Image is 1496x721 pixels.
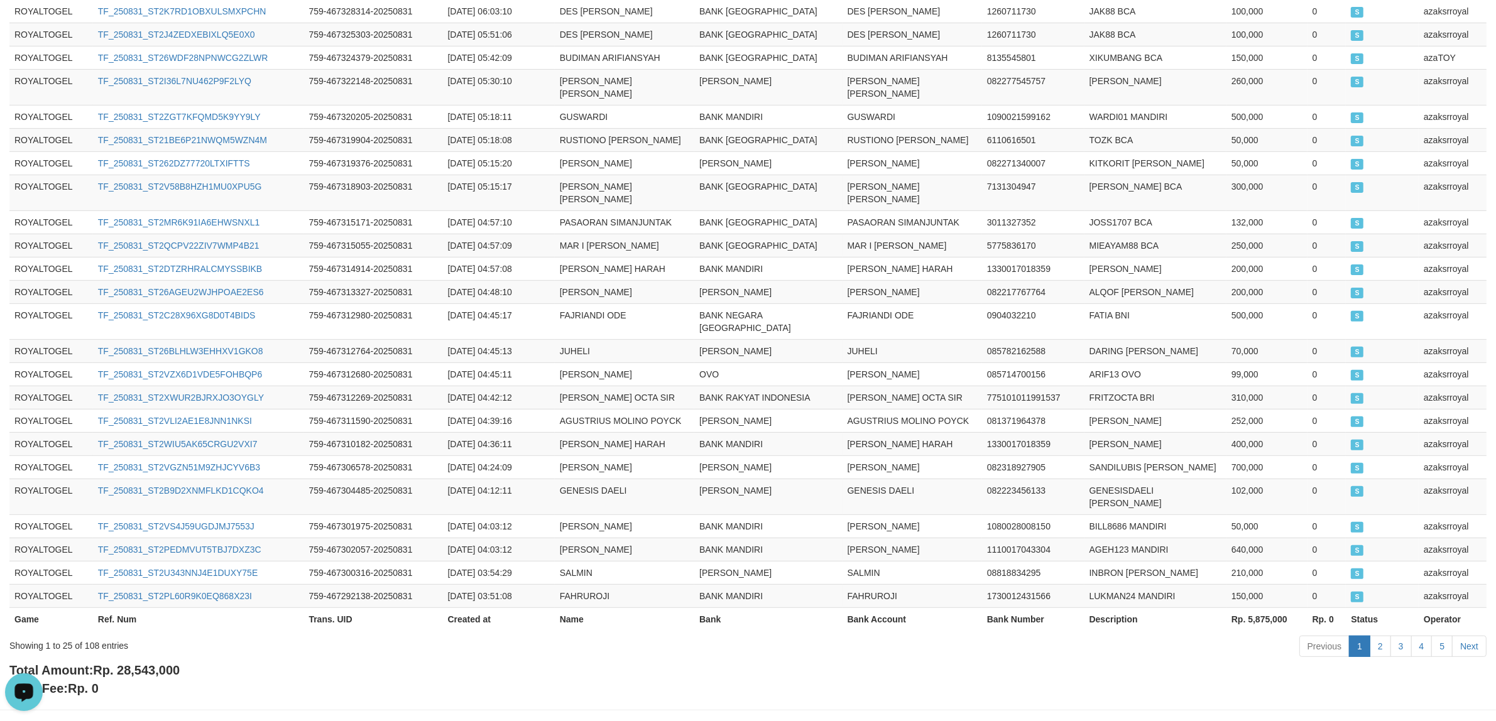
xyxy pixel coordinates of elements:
td: 082217767764 [982,280,1084,303]
td: ROYALTOGEL [9,128,93,151]
td: ALQOF [PERSON_NAME] [1084,280,1226,303]
td: 082277545757 [982,69,1084,105]
td: azaksrroyal [1419,514,1487,538]
td: ROYALTOGEL [9,23,93,46]
td: ROYALTOGEL [9,386,93,409]
td: ROYALTOGEL [9,362,93,386]
td: BUDIMAN ARIFIANSYAH [843,46,982,69]
td: BANK [GEOGRAPHIC_DATA] [694,234,842,257]
td: ROYALTOGEL [9,234,93,257]
a: TF_250831_ST2VZX6D1VDE5FOHBQP6 [98,369,262,379]
td: [PERSON_NAME] [555,151,694,175]
td: [PERSON_NAME] [1084,432,1226,455]
td: JUHELI [555,339,694,362]
td: 0 [1308,234,1346,257]
td: SALMIN [555,561,694,584]
td: [PERSON_NAME] [694,339,842,362]
td: ROYALTOGEL [9,339,93,362]
td: [PERSON_NAME] OCTA SIR [555,386,694,409]
a: TF_250831_ST26WDF28NPNWCG2ZLWR [98,53,268,63]
span: SUCCESS [1351,370,1363,381]
td: ROYALTOGEL [9,46,93,69]
td: ROYALTOGEL [9,409,93,432]
td: FAJRIANDI ODE [843,303,982,339]
a: TF_250831_ST2ZGT7KFQMD5K9YY9LY [98,112,261,122]
td: [DATE] 04:57:10 [442,210,554,234]
td: 150,000 [1226,46,1308,69]
td: [DATE] 04:03:12 [442,514,554,538]
td: 100,000 [1226,23,1308,46]
td: [PERSON_NAME] [694,151,842,175]
td: MIEAYAM88 BCA [1084,234,1226,257]
td: azaksrroyal [1419,151,1487,175]
a: TF_250831_ST2QCPV22ZIV7WMP4B21 [98,241,259,251]
td: 0 [1308,210,1346,234]
td: [DATE] 04:39:16 [442,409,554,432]
td: 081371964378 [982,409,1084,432]
td: 0 [1308,128,1346,151]
td: BANK MANDIRI [694,432,842,455]
td: OVO [694,362,842,386]
span: SUCCESS [1351,136,1363,146]
td: azaksrroyal [1419,234,1487,257]
a: Next [1452,636,1487,657]
td: [PERSON_NAME] [PERSON_NAME] [555,175,694,210]
td: 0 [1308,257,1346,280]
td: [PERSON_NAME] [843,151,982,175]
td: azaksrroyal [1419,257,1487,280]
td: 085714700156 [982,362,1084,386]
td: 1080028008150 [982,514,1084,538]
td: [PERSON_NAME] [1084,257,1226,280]
span: SUCCESS [1351,264,1363,275]
td: 310,000 [1226,386,1308,409]
td: 50,000 [1226,128,1308,151]
td: 252,000 [1226,409,1308,432]
a: TF_250831_ST2U343NNJ4E1DUXY75E [98,568,258,578]
a: TF_250831_ST2XWUR2BJRXJO3OYGLY [98,393,264,403]
td: [PERSON_NAME] [555,514,694,538]
td: [DATE] 04:24:09 [442,455,554,479]
td: BANK [GEOGRAPHIC_DATA] [694,23,842,46]
span: SUCCESS [1351,241,1363,252]
td: 759-467302057-20250831 [303,538,442,561]
span: SUCCESS [1351,7,1363,18]
td: [DATE] 05:51:06 [442,23,554,46]
td: azaksrroyal [1419,303,1487,339]
td: JUHELI [843,339,982,362]
td: [PERSON_NAME] [1084,409,1226,432]
a: TF_250831_ST2VS4J59UGDJMJ7553J [98,521,254,531]
td: [PERSON_NAME] [1084,69,1226,105]
td: 082271340007 [982,151,1084,175]
a: TF_250831_ST2I36L7NU462P9F2LYQ [98,76,251,86]
td: GENESISDAELI [PERSON_NAME] [1084,479,1226,514]
td: [PERSON_NAME] [555,538,694,561]
td: FAJRIANDI ODE [555,303,694,339]
td: 640,000 [1226,538,1308,561]
td: 759-467312680-20250831 [303,362,442,386]
td: 759-467306578-20250831 [303,455,442,479]
td: 200,000 [1226,280,1308,303]
td: 0 [1308,432,1346,455]
a: TF_250831_ST2J4ZEDXEBIXLQ5E0X0 [98,30,255,40]
span: SUCCESS [1351,311,1363,322]
td: BANK [GEOGRAPHIC_DATA] [694,46,842,69]
a: Previous [1299,636,1350,657]
td: 759-467318903-20250831 [303,175,442,210]
td: 0 [1308,175,1346,210]
td: [DATE] 05:18:11 [442,105,554,128]
td: [DATE] 04:45:11 [442,362,554,386]
td: [DATE] 05:18:08 [442,128,554,151]
td: 0904032210 [982,303,1084,339]
td: [PERSON_NAME] [843,455,982,479]
td: BANK [GEOGRAPHIC_DATA] [694,210,842,234]
span: SUCCESS [1351,77,1363,87]
td: JAK88 BCA [1084,23,1226,46]
td: BANK MANDIRI [694,514,842,538]
td: [DATE] 03:54:29 [442,561,554,584]
td: 250,000 [1226,234,1308,257]
td: 759-467312980-20250831 [303,303,442,339]
td: 0 [1308,303,1346,339]
a: TF_250831_ST2DTZRHRALCMYSSBIKB [98,264,262,274]
td: azaksrroyal [1419,455,1487,479]
span: SUCCESS [1351,112,1363,123]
